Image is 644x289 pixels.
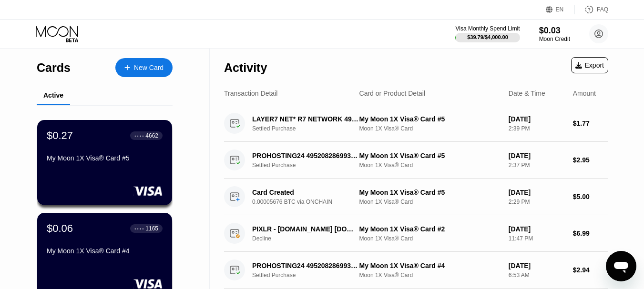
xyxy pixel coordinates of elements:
div: Transaction Detail [224,90,277,97]
div: [DATE] [509,152,565,159]
div: Moon Credit [539,36,570,42]
div: Settled Purchase [252,272,367,279]
div: PROHOSTING24 4952082869933DESettled PurchaseMy Moon 1X Visa® Card #4Moon 1X Visa® Card[DATE]6:53 ... [224,252,608,289]
div: Export [571,57,608,73]
div: [DATE] [509,189,565,196]
div: $39.79 / $4,000.00 [467,34,508,40]
div: New Card [115,58,173,77]
div: 1165 [145,225,158,232]
div: [DATE] [509,115,565,123]
div: $0.03 [539,26,570,36]
div: $0.06 [47,222,73,235]
div: Activity [224,61,267,75]
iframe: Button to launch messaging window [606,251,636,281]
div: $2.95 [573,156,608,164]
div: PIXLR - [DOMAIN_NAME] [DOMAIN_NAME] SGDeclineMy Moon 1X Visa® Card #2Moon 1X Visa® Card[DATE]11:4... [224,215,608,252]
div: $5.00 [573,193,608,200]
div: $1.77 [573,120,608,127]
div: Settled Purchase [252,162,367,169]
div: Moon 1X Visa® Card [359,235,501,242]
div: My Moon 1X Visa® Card #5 [47,154,163,162]
div: FAQ [597,6,608,13]
div: Date & Time [509,90,545,97]
div: Active [43,91,63,99]
div: LAYER7 NET* R7 NETWORK 4917622523306DESettled PurchaseMy Moon 1X Visa® Card #5Moon 1X Visa® Card[... [224,105,608,142]
div: Card Created [252,189,359,196]
div: FAQ [575,5,608,14]
div: Moon 1X Visa® Card [359,199,501,205]
div: My Moon 1X Visa® Card #5 [359,115,501,123]
div: Visa Monthly Spend Limit$39.79/$4,000.00 [455,25,520,42]
div: PROHOSTING24 4952082869933DE [252,262,359,269]
div: Moon 1X Visa® Card [359,272,501,279]
div: Cards [37,61,71,75]
div: Moon 1X Visa® Card [359,125,501,132]
div: My Moon 1X Visa® Card #4 [359,262,501,269]
div: LAYER7 NET* R7 NETWORK 4917622523306DE [252,115,359,123]
div: $2.94 [573,266,608,274]
div: 2:39 PM [509,125,565,132]
div: ● ● ● ● [134,134,144,137]
div: 2:29 PM [509,199,565,205]
div: PIXLR - [DOMAIN_NAME] [DOMAIN_NAME] SG [252,225,359,233]
div: 6:53 AM [509,272,565,279]
div: PROHOSTING24 4952082869933DE [252,152,359,159]
div: PROHOSTING24 4952082869933DESettled PurchaseMy Moon 1X Visa® Card #5Moon 1X Visa® Card[DATE]2:37 ... [224,142,608,179]
div: Card or Product Detail [359,90,426,97]
div: Visa Monthly Spend Limit [455,25,520,32]
div: EN [556,6,564,13]
div: ● ● ● ● [134,227,144,230]
div: $0.27● ● ● ●4662My Moon 1X Visa® Card #5 [37,120,172,205]
div: New Card [134,64,164,72]
div: Export [575,61,604,69]
div: 4662 [145,132,158,139]
div: My Moon 1X Visa® Card #5 [359,189,501,196]
div: Moon 1X Visa® Card [359,162,501,169]
div: $6.99 [573,229,608,237]
div: [DATE] [509,262,565,269]
div: $0.27 [47,130,73,142]
div: $0.03Moon Credit [539,26,570,42]
div: 0.00005676 BTC via ONCHAIN [252,199,367,205]
div: My Moon 1X Visa® Card #5 [359,152,501,159]
div: EN [546,5,575,14]
div: Decline [252,235,367,242]
div: 2:37 PM [509,162,565,169]
div: My Moon 1X Visa® Card #4 [47,247,163,255]
div: 11:47 PM [509,235,565,242]
div: Amount [573,90,596,97]
div: My Moon 1X Visa® Card #2 [359,225,501,233]
div: Settled Purchase [252,125,367,132]
div: Card Created0.00005676 BTC via ONCHAINMy Moon 1X Visa® Card #5Moon 1X Visa® Card[DATE]2:29 PM$5.00 [224,179,608,215]
div: [DATE] [509,225,565,233]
